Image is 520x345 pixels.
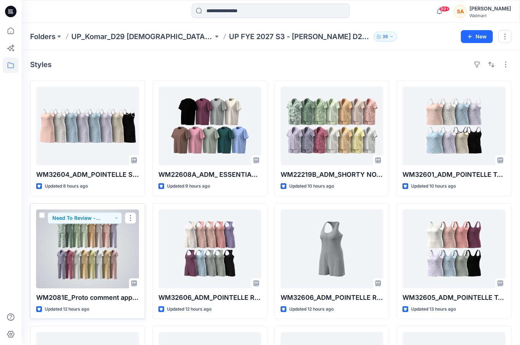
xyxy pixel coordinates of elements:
[373,32,397,42] button: 36
[36,170,139,180] p: WM32604_ADM_POINTELLE SHORT CHEMISE_COLORWAY
[402,170,505,180] p: WM32601_ADM_POINTELLE TANK_COLORWAY
[30,32,56,42] a: Folders
[411,306,456,313] p: Updated 13 hours ago
[229,32,371,42] p: UP FYE 2027 S3 - [PERSON_NAME] D29 [DEMOGRAPHIC_DATA] Sleepwear
[454,5,467,18] div: SA
[289,306,334,313] p: Updated 12 hours ago
[158,86,261,165] a: WM22608A_ADM_ ESSENTIALS TEE COLORWAY
[36,209,139,288] a: WM2081E_Proto comment applied pattern_COLORWAY
[167,306,211,313] p: Updated 12 hours ago
[439,6,450,12] span: 99+
[30,60,52,69] h4: Styles
[281,86,383,165] a: WM22219B_ADM_SHORTY NOTCH SET_COLORWAY
[411,183,456,190] p: Updated 10 hours ago
[382,33,388,41] p: 36
[71,32,213,42] a: UP_Komar_D29 [DEMOGRAPHIC_DATA] Sleep
[461,30,493,43] button: New
[402,209,505,288] a: WM32605_ADM_POINTELLE TANK_COLORWAY
[469,13,511,18] div: Walmart
[158,293,261,303] p: WM32606_ADM_POINTELLE ROMPER_COLORWAY
[281,209,383,288] a: WM32606_ADM_POINTELLE ROMPER
[402,86,505,165] a: WM32601_ADM_POINTELLE TANK_COLORWAY
[469,4,511,13] div: [PERSON_NAME]
[289,183,334,190] p: Updated 10 hours ago
[402,293,505,303] p: WM32605_ADM_POINTELLE TANK_COLORWAY
[45,306,89,313] p: Updated 12 hours ago
[167,183,210,190] p: Updated 9 hours ago
[45,183,88,190] p: Updated 8 hours ago
[36,86,139,165] a: WM32604_ADM_POINTELLE SHORT CHEMISE_COLORWAY
[158,170,261,180] p: WM22608A_ADM_ ESSENTIALS TEE COLORWAY
[36,293,139,303] p: WM2081E_Proto comment applied pattern_COLORWAY
[281,293,383,303] p: WM32606_ADM_POINTELLE ROMPER
[281,170,383,180] p: WM22219B_ADM_SHORTY NOTCH SET_COLORWAY
[158,209,261,288] a: WM32606_ADM_POINTELLE ROMPER_COLORWAY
